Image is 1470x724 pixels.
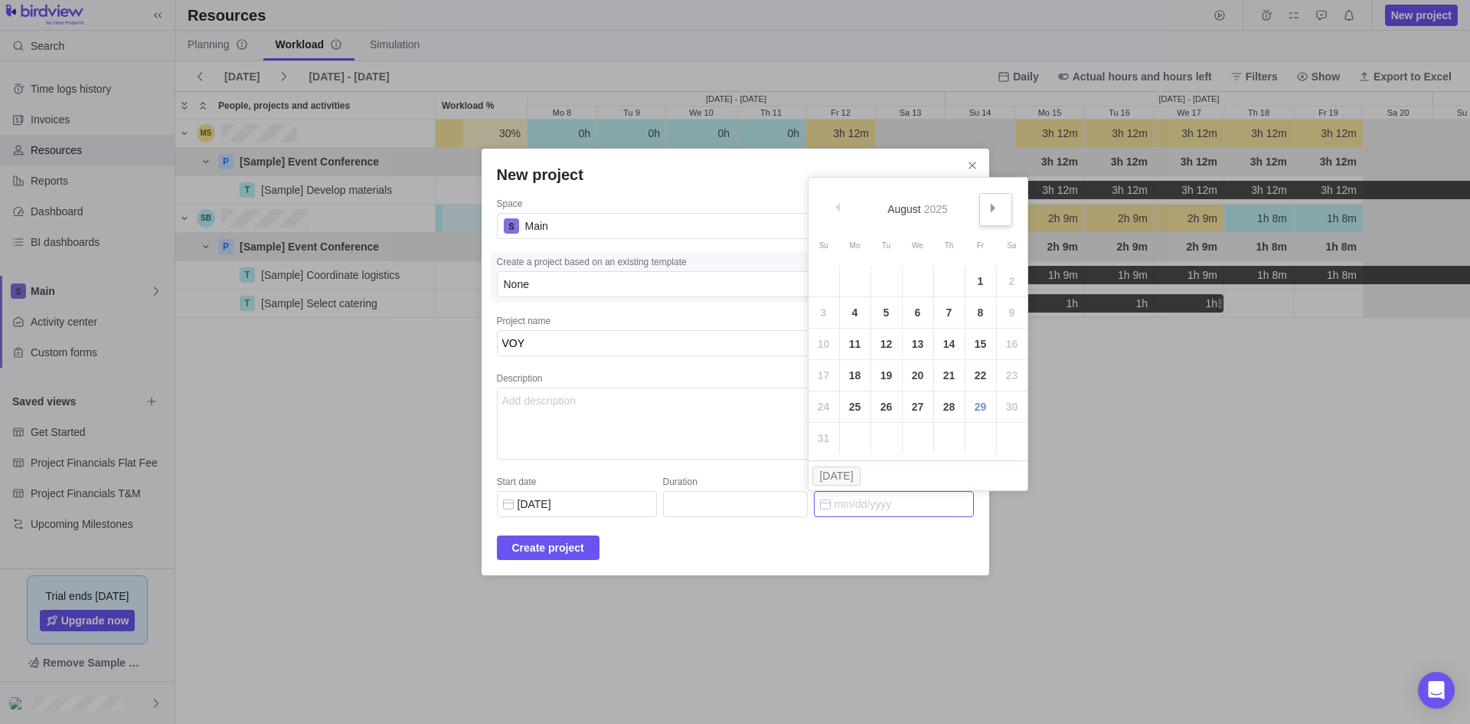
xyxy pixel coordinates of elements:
a: 1 [965,266,996,296]
div: Description [497,372,974,388]
a: 13 [903,329,933,359]
input: Duration [663,491,808,517]
a: 5 [871,297,902,328]
div: Space [497,198,974,213]
a: 22 [965,360,996,391]
a: 18 [840,360,871,391]
span: Create project [497,536,599,560]
a: 25 [840,391,871,422]
a: 11 [840,329,871,359]
span: Main [525,218,548,234]
span: Next [989,204,998,212]
span: Create project [512,539,584,557]
a: 29 [965,391,996,422]
span: Sunday [819,241,828,250]
textarea: Project name [497,330,974,356]
span: Friday [977,241,984,250]
span: Thursday [945,241,954,250]
input: Start date [497,491,657,517]
a: 6 [903,297,933,328]
span: August [887,203,921,215]
input: End date [814,491,974,517]
span: Saturday [1007,241,1016,250]
a: 8 [965,297,996,328]
h2: New project [497,164,974,185]
a: 15 [965,329,996,359]
a: 21 [934,360,965,391]
a: 26 [871,391,902,422]
a: 7 [934,297,965,328]
a: 12 [871,329,902,359]
a: Next [979,193,1012,226]
span: None [504,277,529,292]
span: Wednesday [912,241,923,250]
div: Project name [497,315,974,330]
div: Create a project based on an existing template [497,256,974,271]
div: Duration [663,476,808,491]
a: 27 [903,391,933,422]
a: 4 [840,297,871,328]
textarea: Description [497,388,974,460]
div: Start date [497,476,657,491]
span: Monday [850,241,861,250]
span: 2025 [924,203,948,215]
button: [DATE] [812,467,861,486]
a: 19 [871,360,902,391]
span: Tuesday [882,241,890,250]
div: Open Intercom Messenger [1418,672,1455,709]
a: 20 [903,360,933,391]
div: New project [482,149,989,575]
a: 28 [934,391,965,422]
a: 14 [934,329,965,359]
span: Close [962,155,983,176]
